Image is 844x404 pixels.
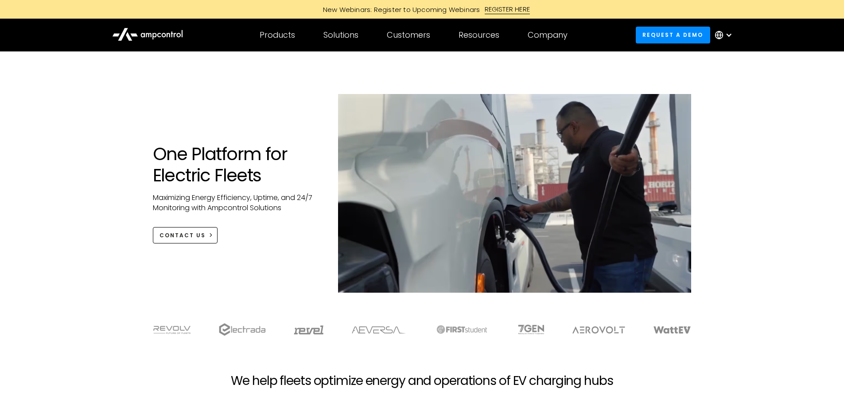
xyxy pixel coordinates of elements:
[653,326,691,333] img: WattEV logo
[528,30,568,40] div: Company
[314,5,485,14] div: New Webinars: Register to Upcoming Webinars
[387,30,430,40] div: Customers
[459,30,499,40] div: Resources
[485,4,530,14] div: REGISTER HERE
[260,30,295,40] div: Products
[572,326,625,333] img: Aerovolt Logo
[159,231,206,239] div: CONTACT US
[219,323,265,336] img: electrada logo
[323,30,358,40] div: Solutions
[153,227,218,243] a: CONTACT US
[153,143,321,186] h1: One Platform for Electric Fleets
[231,373,613,388] h2: We help fleets optimize energy and operations of EV charging hubs
[153,193,321,213] p: Maximizing Energy Efficiency, Uptime, and 24/7 Monitoring with Ampcontrol Solutions
[223,4,622,14] a: New Webinars: Register to Upcoming WebinarsREGISTER HERE
[636,27,710,43] a: Request a demo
